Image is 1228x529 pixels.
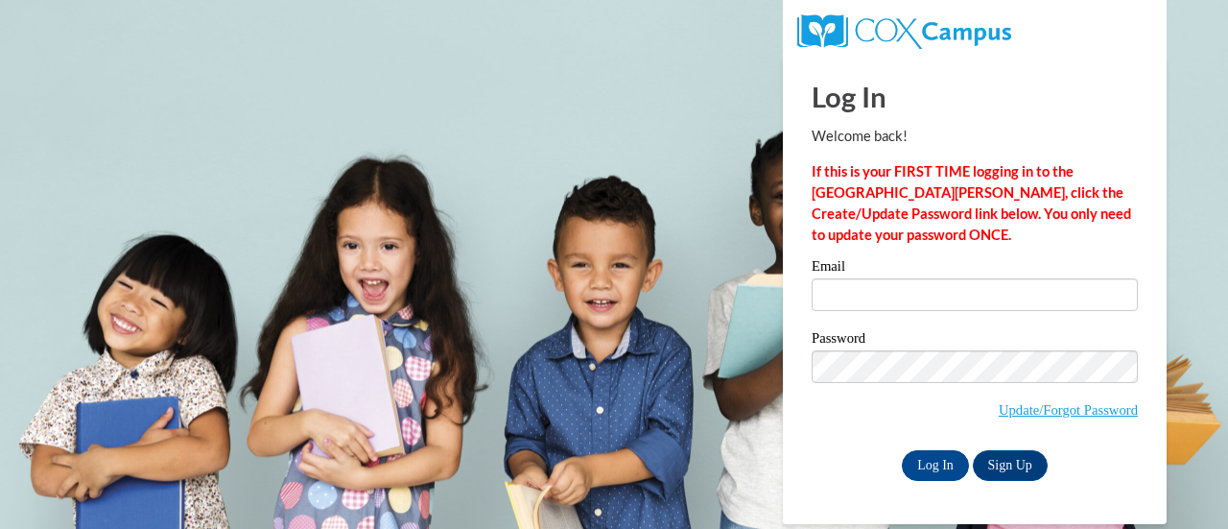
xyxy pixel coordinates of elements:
p: Welcome back! [812,126,1138,147]
h1: Log In [812,77,1138,116]
a: COX Campus [797,22,1011,38]
strong: If this is your FIRST TIME logging in to the [GEOGRAPHIC_DATA][PERSON_NAME], click the Create/Upd... [812,163,1131,243]
label: Password [812,331,1138,350]
label: Email [812,259,1138,278]
input: Log In [902,450,969,481]
a: Sign Up [973,450,1048,481]
a: Update/Forgot Password [999,402,1138,418]
img: COX Campus [797,14,1011,49]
